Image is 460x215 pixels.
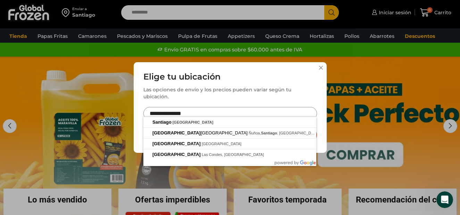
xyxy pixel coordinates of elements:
span: [GEOGRAPHIC_DATA] [152,130,201,135]
span: Santiago [152,119,172,125]
span: [GEOGRAPHIC_DATA] [152,141,201,146]
span: [GEOGRAPHIC_DATA] [152,130,249,135]
h3: Elige tu ubicación [143,72,317,82]
span: [GEOGRAPHIC_DATA] [152,152,201,157]
span: Santiago [261,131,277,135]
iframe: Intercom live chat [436,191,453,208]
div: Las opciones de envío y los precios pueden variar según tu ubicación. [143,86,317,100]
span: [GEOGRAPHIC_DATA] [173,120,214,124]
span: [GEOGRAPHIC_DATA] [202,142,242,146]
span: Las Condes, [GEOGRAPHIC_DATA] [202,152,264,157]
span: Ñuñoa, , [GEOGRAPHIC_DATA] [249,131,319,135]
